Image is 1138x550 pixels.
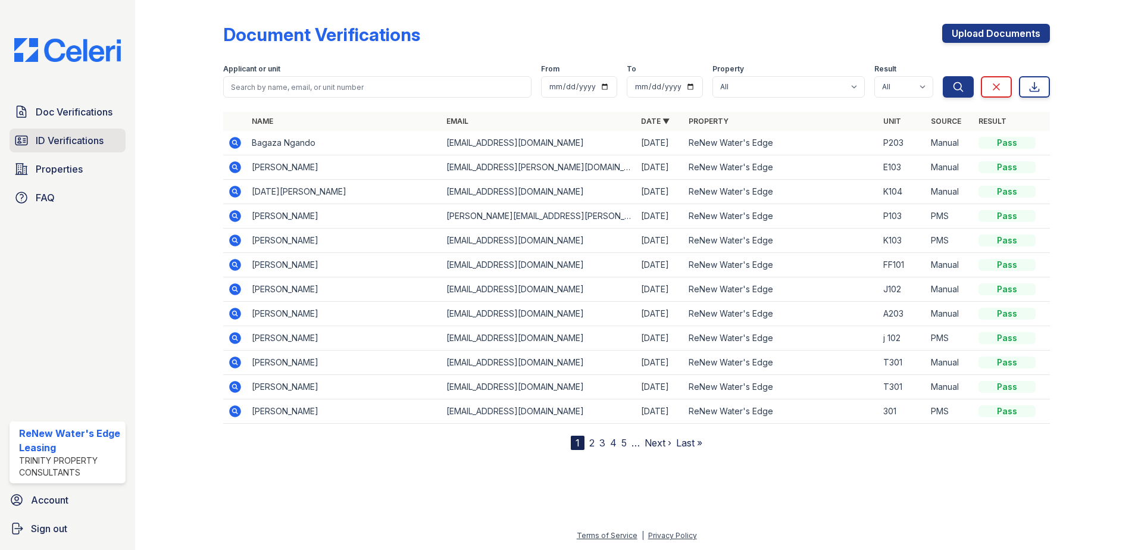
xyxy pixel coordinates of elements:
span: Account [31,493,68,507]
td: j 102 [878,326,926,351]
td: ReNew Water's Edge [684,131,878,155]
a: ID Verifications [10,129,126,152]
img: CE_Logo_Blue-a8612792a0a2168367f1c8372b55b34899dd931a85d93a1a3d3e32e68fde9ad4.png [5,38,130,62]
td: T301 [878,375,926,399]
td: Manual [926,155,974,180]
td: Manual [926,277,974,302]
a: Name [252,117,273,126]
td: [DATE] [636,155,684,180]
a: 5 [621,437,627,449]
a: Privacy Policy [648,531,697,540]
a: 2 [589,437,595,449]
td: 301 [878,399,926,424]
a: Unit [883,117,901,126]
label: To [627,64,636,74]
div: Pass [978,308,1036,320]
label: Result [874,64,896,74]
a: 3 [599,437,605,449]
td: [EMAIL_ADDRESS][DOMAIN_NAME] [442,229,636,253]
a: Source [931,117,961,126]
td: ReNew Water's Edge [684,399,878,424]
span: ID Verifications [36,133,104,148]
td: [PERSON_NAME] [247,155,442,180]
td: PMS [926,204,974,229]
td: [EMAIL_ADDRESS][DOMAIN_NAME] [442,253,636,277]
td: FF101 [878,253,926,277]
td: [EMAIL_ADDRESS][DOMAIN_NAME] [442,326,636,351]
a: FAQ [10,186,126,210]
a: Property [689,117,729,126]
td: [EMAIL_ADDRESS][DOMAIN_NAME] [442,277,636,302]
td: ReNew Water's Edge [684,253,878,277]
td: [EMAIL_ADDRESS][DOMAIN_NAME] [442,180,636,204]
td: P103 [878,204,926,229]
div: Pass [978,161,1036,173]
div: | [642,531,644,540]
td: P203 [878,131,926,155]
span: Sign out [31,521,67,536]
a: Sign out [5,517,130,540]
span: Properties [36,162,83,176]
td: [PERSON_NAME] [247,229,442,253]
div: Pass [978,259,1036,271]
td: A203 [878,302,926,326]
td: ReNew Water's Edge [684,155,878,180]
td: ReNew Water's Edge [684,302,878,326]
td: [DATE] [636,180,684,204]
div: Pass [978,357,1036,368]
div: Document Verifications [223,24,420,45]
td: K104 [878,180,926,204]
td: Manual [926,180,974,204]
div: 1 [571,436,584,450]
td: Manual [926,131,974,155]
td: [DATE] [636,131,684,155]
td: [PERSON_NAME] [247,302,442,326]
td: [DATE][PERSON_NAME] [247,180,442,204]
td: [EMAIL_ADDRESS][PERSON_NAME][DOMAIN_NAME] [442,155,636,180]
td: [EMAIL_ADDRESS][DOMAIN_NAME] [442,375,636,399]
label: From [541,64,559,74]
td: Manual [926,253,974,277]
td: ReNew Water's Edge [684,277,878,302]
span: … [631,436,640,450]
div: Pass [978,283,1036,295]
label: Applicant or unit [223,64,280,74]
td: E103 [878,155,926,180]
td: Manual [926,375,974,399]
td: ReNew Water's Edge [684,204,878,229]
span: Doc Verifications [36,105,112,119]
td: PMS [926,229,974,253]
input: Search by name, email, or unit number [223,76,532,98]
td: [PERSON_NAME] [247,375,442,399]
a: Properties [10,157,126,181]
td: [DATE] [636,229,684,253]
td: [DATE] [636,399,684,424]
td: [EMAIL_ADDRESS][DOMAIN_NAME] [442,131,636,155]
td: ReNew Water's Edge [684,326,878,351]
a: Date ▼ [641,117,670,126]
td: PMS [926,326,974,351]
td: PMS [926,399,974,424]
td: [DATE] [636,326,684,351]
a: Doc Verifications [10,100,126,124]
a: Last » [676,437,702,449]
td: [DATE] [636,302,684,326]
td: Manual [926,302,974,326]
div: Pass [978,210,1036,222]
td: [DATE] [636,204,684,229]
td: [PERSON_NAME] [247,351,442,375]
td: T301 [878,351,926,375]
div: Pass [978,405,1036,417]
td: ReNew Water's Edge [684,229,878,253]
td: J102 [878,277,926,302]
a: 4 [610,437,617,449]
td: Manual [926,351,974,375]
td: ReNew Water's Edge [684,375,878,399]
td: [PERSON_NAME] [247,326,442,351]
div: Pass [978,381,1036,393]
td: [PERSON_NAME] [247,399,442,424]
a: Account [5,488,130,512]
div: Pass [978,137,1036,149]
td: Bagaza Ngando [247,131,442,155]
